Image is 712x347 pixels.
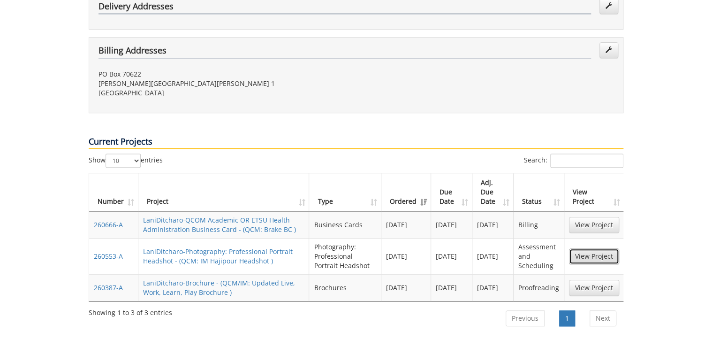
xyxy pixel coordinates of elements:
[98,69,349,79] p: PO Box 70622
[431,173,472,211] th: Due Date: activate to sort column ascending
[106,154,141,168] select: Showentries
[431,211,472,238] td: [DATE]
[514,211,564,238] td: Billing
[381,211,431,238] td: [DATE]
[506,310,545,326] a: Previous
[89,173,138,211] th: Number: activate to sort column ascending
[381,238,431,274] td: [DATE]
[569,280,619,296] a: View Project
[472,274,514,301] td: [DATE]
[514,274,564,301] td: Proofreading
[524,154,623,168] label: Search:
[143,216,296,234] a: LaniDitcharo-QCOM Academic OR ETSU Health Administration Business Card - (QCM: Brake BC )
[309,173,381,211] th: Type: activate to sort column ascending
[143,278,295,297] a: LaniDitcharo-Brochure - (QCM/IM: Updated Live, Work, Learn, Play Brochure )
[98,2,591,14] h4: Delivery Addresses
[381,173,431,211] th: Ordered: activate to sort column ascending
[569,248,619,264] a: View Project
[559,310,575,326] a: 1
[472,173,514,211] th: Adj. Due Date: activate to sort column ascending
[309,238,381,274] td: Photography: Professional Portrait Headshot
[514,173,564,211] th: Status: activate to sort column ascending
[94,283,123,292] a: 260387-A
[89,136,623,149] p: Current Projects
[89,304,172,317] div: Showing 1 to 3 of 3 entries
[431,274,472,301] td: [DATE]
[89,154,163,168] label: Show entries
[309,274,381,301] td: Brochures
[590,310,616,326] a: Next
[94,252,123,261] a: 260553-A
[564,173,624,211] th: View Project: activate to sort column ascending
[309,211,381,238] td: Business Cards
[98,46,591,58] h4: Billing Addresses
[381,274,431,301] td: [DATE]
[569,217,619,233] a: View Project
[431,238,472,274] td: [DATE]
[550,154,623,168] input: Search:
[143,247,293,265] a: LaniDitcharo-Photography: Professional Portrait Headshot - (QCM: IM Hajipour Headshot )
[472,211,514,238] td: [DATE]
[472,238,514,274] td: [DATE]
[94,220,123,229] a: 260666-A
[514,238,564,274] td: Assessment and Scheduling
[98,79,349,88] p: [PERSON_NAME][GEOGRAPHIC_DATA][PERSON_NAME] 1
[599,42,618,58] a: Edit Addresses
[138,173,309,211] th: Project: activate to sort column ascending
[98,88,349,98] p: [GEOGRAPHIC_DATA]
